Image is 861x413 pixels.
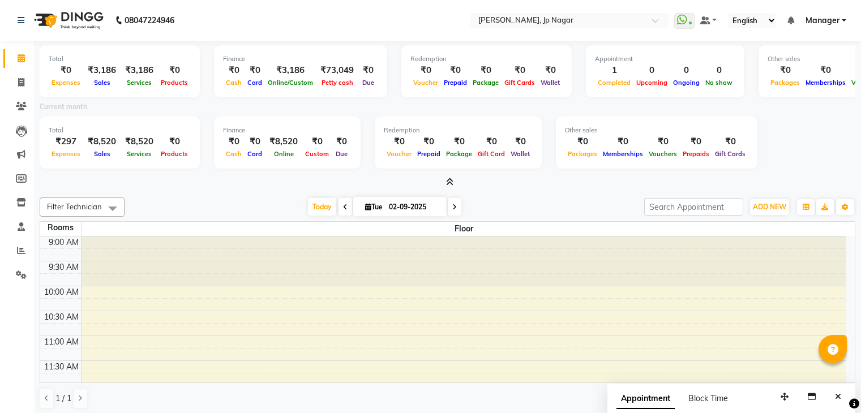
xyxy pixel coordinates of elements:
[768,64,803,77] div: ₹0
[670,79,702,87] span: Ongoing
[49,79,83,87] span: Expenses
[91,150,113,158] span: Sales
[475,150,508,158] span: Gift Card
[803,79,849,87] span: Memberships
[443,150,475,158] span: Package
[712,135,748,148] div: ₹0
[42,286,81,298] div: 10:00 AM
[414,150,443,158] span: Prepaid
[302,150,332,158] span: Custom
[265,79,316,87] span: Online/Custom
[362,203,385,211] span: Tue
[49,54,191,64] div: Total
[565,150,600,158] span: Packages
[680,135,712,148] div: ₹0
[245,79,265,87] span: Card
[410,79,441,87] span: Voucher
[502,79,538,87] span: Gift Cards
[49,64,83,77] div: ₹0
[83,135,121,148] div: ₹8,520
[121,64,158,77] div: ₹3,186
[633,79,670,87] span: Upcoming
[384,126,533,135] div: Redemption
[245,64,265,77] div: ₹0
[40,222,81,234] div: Rooms
[414,135,443,148] div: ₹0
[223,135,245,148] div: ₹0
[644,198,743,216] input: Search Appointment
[49,126,191,135] div: Total
[49,150,83,158] span: Expenses
[595,54,735,64] div: Appointment
[358,64,378,77] div: ₹0
[223,79,245,87] span: Cash
[42,361,81,373] div: 11:30 AM
[158,150,191,158] span: Products
[223,64,245,77] div: ₹0
[600,150,646,158] span: Memberships
[508,135,533,148] div: ₹0
[158,135,191,148] div: ₹0
[441,79,470,87] span: Prepaid
[538,79,563,87] span: Wallet
[565,126,748,135] div: Other sales
[508,150,533,158] span: Wallet
[750,199,789,215] button: ADD NEW
[245,135,265,148] div: ₹0
[384,150,414,158] span: Voucher
[46,236,81,248] div: 9:00 AM
[55,393,71,405] span: 1 / 1
[441,64,470,77] div: ₹0
[470,64,502,77] div: ₹0
[223,54,378,64] div: Finance
[410,64,441,77] div: ₹0
[302,135,332,148] div: ₹0
[633,64,670,77] div: 0
[470,79,502,87] span: Package
[91,79,113,87] span: Sales
[646,150,680,158] span: Vouchers
[646,135,680,148] div: ₹0
[83,64,121,77] div: ₹3,186
[600,135,646,148] div: ₹0
[595,64,633,77] div: 1
[49,135,83,148] div: ₹297
[40,102,87,112] label: Current month
[316,64,358,77] div: ₹73,049
[265,135,302,148] div: ₹8,520
[124,150,155,158] span: Services
[158,64,191,77] div: ₹0
[47,202,102,211] span: Filter Technician
[333,150,350,158] span: Due
[443,135,475,148] div: ₹0
[565,135,600,148] div: ₹0
[806,15,839,27] span: Manager
[125,5,174,36] b: 08047224946
[410,54,563,64] div: Redemption
[245,150,265,158] span: Card
[82,222,847,236] span: Floor
[385,199,442,216] input: 2025-09-02
[29,5,106,36] img: logo
[680,150,712,158] span: Prepaids
[42,311,81,323] div: 10:30 AM
[308,198,336,216] span: Today
[616,389,675,409] span: Appointment
[502,64,538,77] div: ₹0
[688,393,728,403] span: Block Time
[595,79,633,87] span: Completed
[46,261,81,273] div: 9:30 AM
[753,203,786,211] span: ADD NEW
[384,135,414,148] div: ₹0
[319,79,356,87] span: Petty cash
[271,150,297,158] span: Online
[702,79,735,87] span: No show
[712,150,748,158] span: Gift Cards
[702,64,735,77] div: 0
[768,79,803,87] span: Packages
[475,135,508,148] div: ₹0
[803,64,849,77] div: ₹0
[158,79,191,87] span: Products
[813,368,850,402] iframe: chat widget
[42,336,81,348] div: 11:00 AM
